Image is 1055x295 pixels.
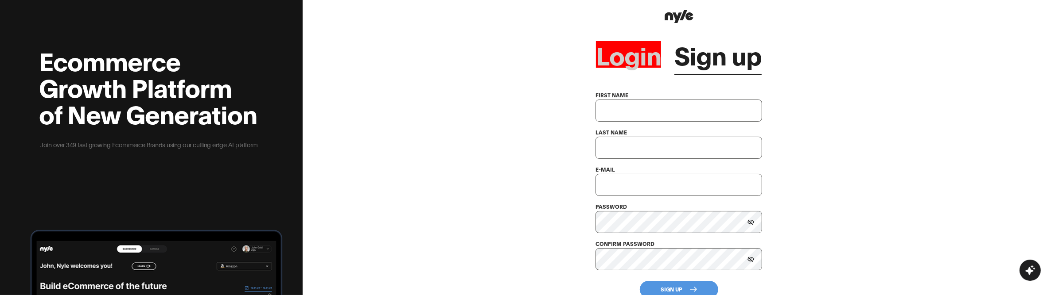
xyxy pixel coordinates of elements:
label: last name [596,129,627,135]
label: first name [596,92,628,98]
label: e-mail [596,166,615,172]
a: Sign up [674,41,762,68]
label: confirm password [596,240,654,247]
label: password [596,203,627,210]
h2: Ecommerce Growth Platform of New Generation [39,47,259,126]
a: Login [596,41,661,68]
p: Join over 349 fast growing Ecommerce Brands using our cutting edge AI platform [39,140,259,149]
